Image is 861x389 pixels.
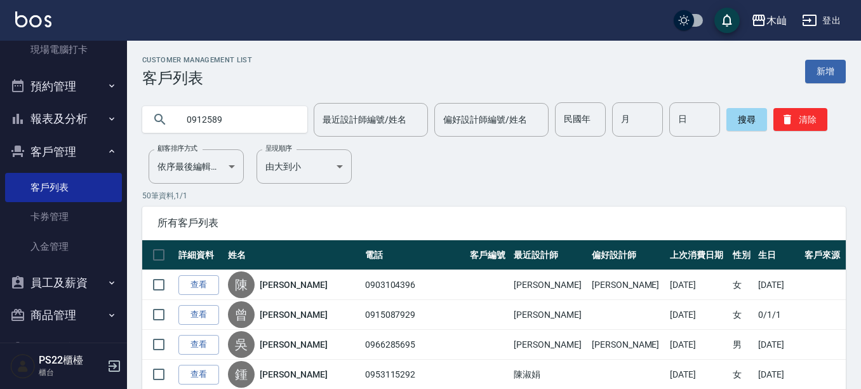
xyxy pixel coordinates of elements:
p: 50 筆資料, 1 / 1 [142,190,846,201]
button: 清除 [773,108,827,131]
div: 吳 [228,331,255,358]
th: 生日 [755,240,802,270]
a: 查看 [178,275,219,295]
button: 客戶管理 [5,135,122,168]
label: 呈現順序 [265,144,292,153]
img: Person [10,353,36,379]
span: 所有客戶列表 [157,217,831,229]
a: 查看 [178,305,219,325]
div: 木屾 [766,13,787,29]
a: 客戶列表 [5,173,122,202]
button: 木屾 [746,8,792,34]
a: 入金管理 [5,232,122,261]
a: [PERSON_NAME] [260,308,327,321]
th: 客戶來源 [801,240,846,270]
td: 女 [730,270,755,300]
th: 最近設計師 [511,240,589,270]
a: [PERSON_NAME] [260,368,327,381]
td: [DATE] [667,330,730,360]
th: 詳細資料 [175,240,225,270]
input: 搜尋關鍵字 [178,102,297,137]
label: 顧客排序方式 [157,144,197,153]
td: [PERSON_NAME] [589,270,667,300]
td: 男 [730,330,755,360]
td: [DATE] [667,270,730,300]
td: [PERSON_NAME] [589,330,667,360]
a: 新增 [805,60,846,83]
a: 查看 [178,365,219,385]
a: [PERSON_NAME] [260,338,327,351]
td: 0966285695 [362,330,467,360]
td: 0903104396 [362,270,467,300]
td: 女 [730,300,755,330]
th: 客戶編號 [467,240,511,270]
td: [DATE] [755,330,802,360]
div: 曾 [228,301,255,328]
th: 姓名 [225,240,362,270]
a: 卡券管理 [5,202,122,231]
h3: 客戶列表 [142,69,252,87]
button: 商品管理 [5,299,122,332]
div: 依序最後編輯時間 [149,149,244,184]
a: [PERSON_NAME] [260,278,327,291]
button: 預約管理 [5,70,122,103]
button: 報表及分析 [5,102,122,135]
a: 現場電腦打卡 [5,35,122,64]
button: save [714,8,740,33]
button: 搜尋 [726,108,767,131]
button: 資料設定 [5,332,122,365]
h2: Customer Management List [142,56,252,64]
td: 0/1/1 [755,300,802,330]
h5: PS22櫃檯 [39,354,103,367]
img: Logo [15,11,51,27]
td: [DATE] [667,300,730,330]
a: 查看 [178,335,219,355]
button: 員工及薪資 [5,266,122,299]
button: 登出 [797,9,846,32]
th: 上次消費日期 [667,240,730,270]
td: 0915087929 [362,300,467,330]
td: [PERSON_NAME] [511,270,589,300]
th: 性別 [730,240,755,270]
td: [PERSON_NAME] [511,330,589,360]
td: [DATE] [755,270,802,300]
div: 鍾 [228,361,255,388]
td: [PERSON_NAME] [511,300,589,330]
th: 電話 [362,240,467,270]
div: 由大到小 [257,149,352,184]
th: 偏好設計師 [589,240,667,270]
div: 陳 [228,271,255,298]
p: 櫃台 [39,367,103,378]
